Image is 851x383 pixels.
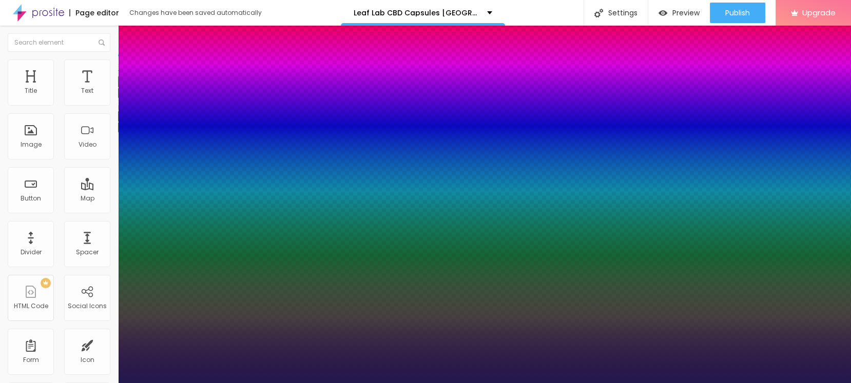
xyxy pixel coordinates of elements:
img: Icone [594,9,603,17]
span: Publish [725,9,750,17]
div: Page editor [69,9,119,16]
div: HTML Code [14,303,48,310]
input: Search element [8,33,110,52]
button: Preview [648,3,710,23]
div: Divider [21,249,42,256]
img: view-1.svg [659,9,667,17]
div: Button [21,195,41,202]
div: Video [79,141,96,148]
p: Leaf Lab CBD Capsules [GEOGRAPHIC_DATA] [354,9,479,16]
div: Text [81,87,93,94]
div: Social Icons [68,303,107,310]
div: Map [81,195,94,202]
div: Image [21,141,42,148]
button: Publish [710,3,765,23]
div: Title [25,87,37,94]
span: Upgrade [802,8,836,17]
img: Icone [99,39,105,46]
div: Icon [81,356,94,364]
div: Spacer [76,249,99,256]
div: Changes have been saved automatically [129,10,262,16]
div: Form [23,356,39,364]
span: Preview [672,9,700,17]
